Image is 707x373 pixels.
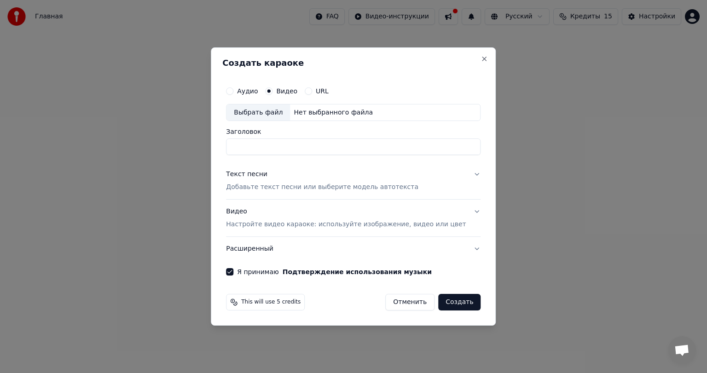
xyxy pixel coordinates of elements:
[237,88,258,94] label: Аудио
[222,59,484,67] h2: Создать караоке
[283,269,432,275] button: Я принимаю
[290,108,377,117] div: Нет выбранного файла
[438,294,481,310] button: Создать
[226,237,481,261] button: Расширенный
[226,129,481,135] label: Заголовок
[226,200,481,237] button: ВидеоНастройте видео караоке: используйте изображение, видео или цвет
[241,298,301,306] span: This will use 5 credits
[276,88,297,94] label: Видео
[226,170,267,179] div: Текст песни
[226,183,418,192] p: Добавьте текст песни или выберите модель автотекста
[226,104,290,121] div: Выбрать файл
[226,220,466,229] p: Настройте видео караоке: используйте изображение, видео или цвет
[226,163,481,200] button: Текст песниДобавьте текст песни или выберите модель автотекста
[316,88,329,94] label: URL
[385,294,435,310] button: Отменить
[237,269,432,275] label: Я принимаю
[226,207,466,230] div: Видео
